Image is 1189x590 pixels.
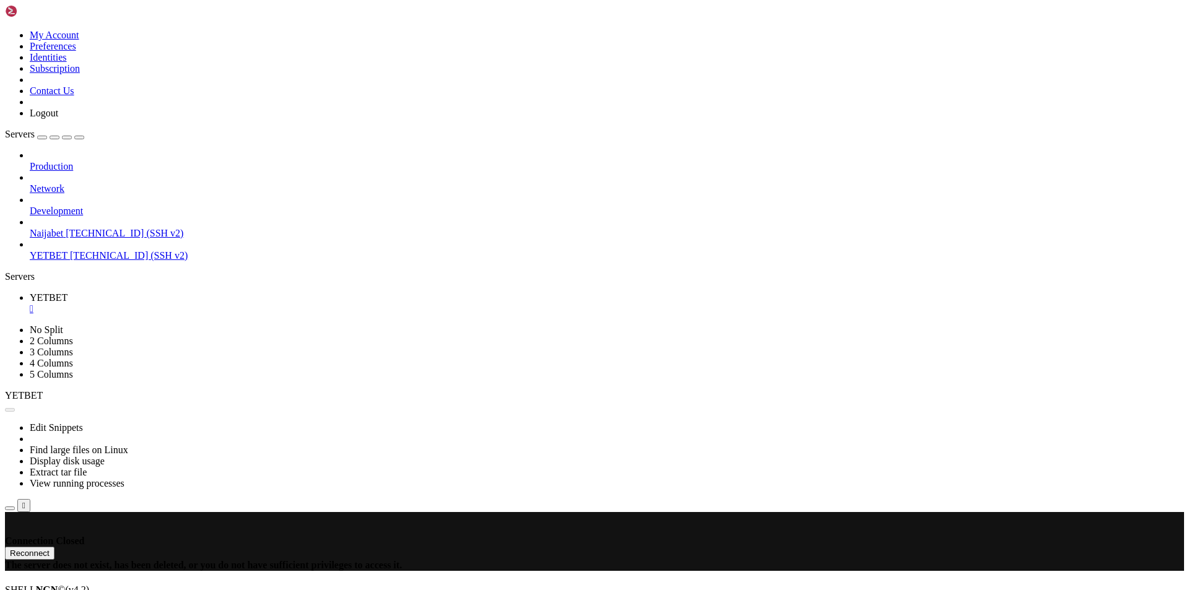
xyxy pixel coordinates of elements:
[30,336,73,346] a: 2 Columns
[30,183,64,194] span: Network
[30,161,1184,172] a: Production
[30,456,105,466] a: Display disk usage
[30,303,1184,315] a: 
[30,292,68,303] span: YETBET
[5,390,43,401] span: YETBET
[30,347,73,357] a: 3 Columns
[30,228,1184,239] a: Naijabet [TECHNICAL_ID] (SSH v2)
[30,467,87,477] a: Extract tar file
[66,228,183,238] span: [TECHNICAL_ID] (SSH v2)
[30,445,128,455] a: Find large files on Linux
[30,239,1184,261] li: YETBET [TECHNICAL_ID] (SSH v2)
[30,358,73,368] a: 4 Columns
[30,206,83,216] span: Development
[30,369,73,380] a: 5 Columns
[30,30,79,40] a: My Account
[70,250,188,261] span: [TECHNICAL_ID] (SSH v2)
[5,271,1184,282] div: Servers
[30,63,80,74] a: Subscription
[5,129,35,139] span: Servers
[30,183,1184,194] a: Network
[17,499,30,512] button: 
[30,217,1184,239] li: Naijabet [TECHNICAL_ID] (SSH v2)
[30,324,63,335] a: No Split
[5,5,76,17] img: Shellngn
[30,228,63,238] span: Naijabet
[30,250,1184,261] a: YETBET [TECHNICAL_ID] (SSH v2)
[30,422,83,433] a: Edit Snippets
[30,250,68,261] span: YETBET
[5,129,84,139] a: Servers
[30,41,76,51] a: Preferences
[30,52,67,63] a: Identities
[22,501,25,510] div: 
[30,161,73,171] span: Production
[30,150,1184,172] li: Production
[30,85,74,96] a: Contact Us
[30,206,1184,217] a: Development
[30,172,1184,194] li: Network
[30,292,1184,315] a: YETBET
[30,194,1184,217] li: Development
[30,108,58,118] a: Logout
[30,478,124,488] a: View running processes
